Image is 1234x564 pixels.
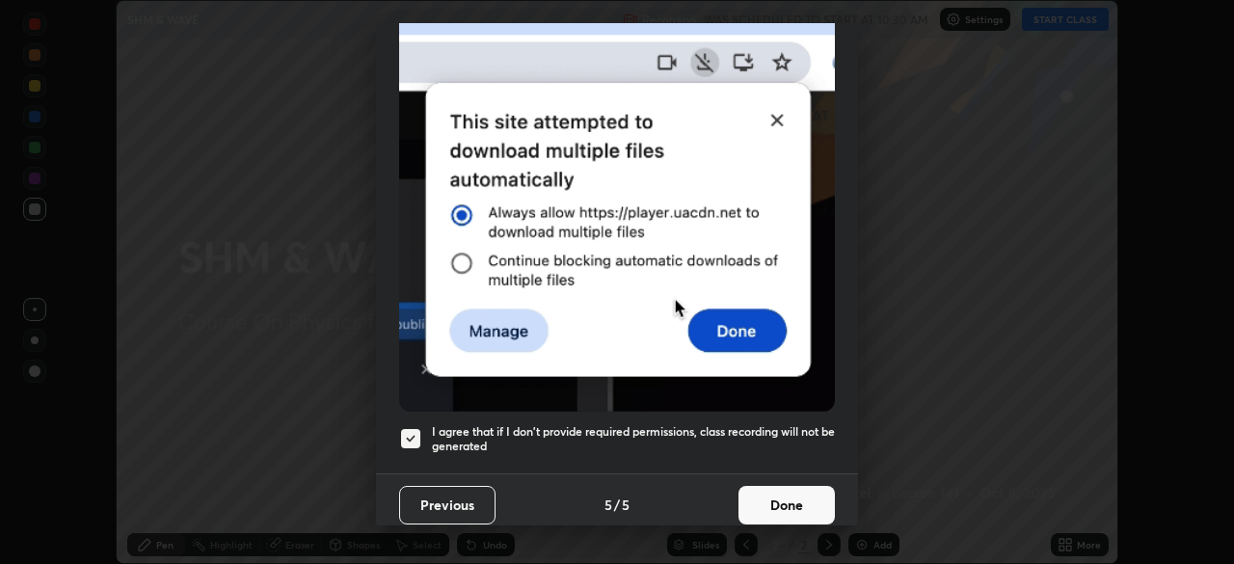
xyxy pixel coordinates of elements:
[622,495,630,515] h4: 5
[604,495,612,515] h4: 5
[432,424,835,454] h5: I agree that if I don't provide required permissions, class recording will not be generated
[399,486,496,524] button: Previous
[614,495,620,515] h4: /
[738,486,835,524] button: Done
